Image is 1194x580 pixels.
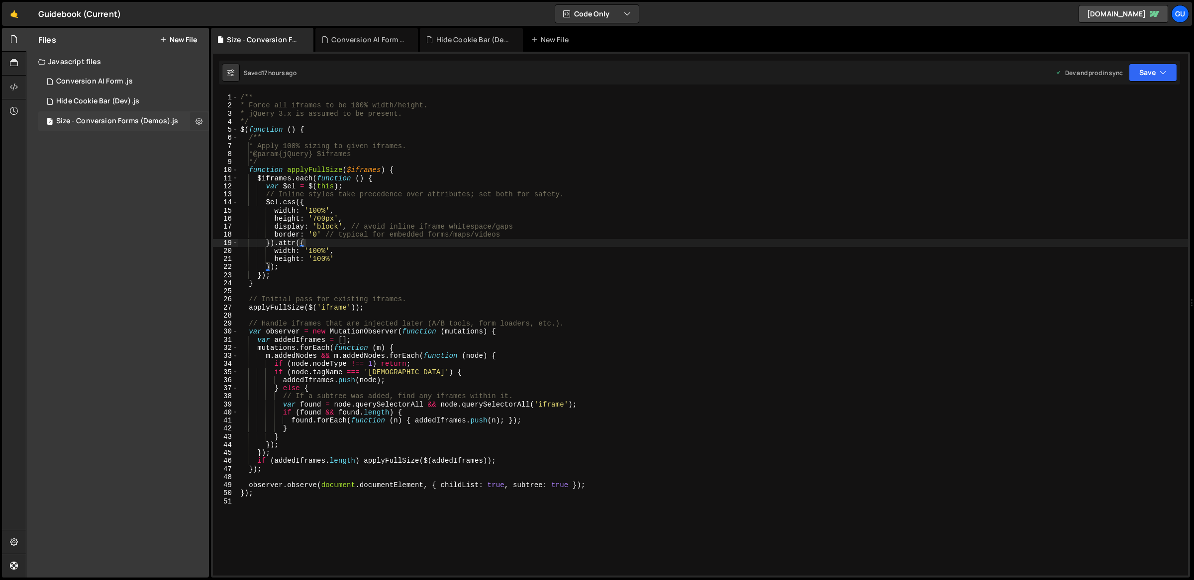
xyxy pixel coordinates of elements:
[213,497,238,505] div: 51
[38,91,209,111] div: 16498/45674.js
[1171,5,1189,23] a: Gu
[213,312,238,320] div: 28
[213,223,238,231] div: 17
[213,158,238,166] div: 9
[213,263,238,271] div: 22
[38,8,121,20] div: Guidebook (Current)
[213,215,238,223] div: 16
[213,465,238,473] div: 47
[213,368,238,376] div: 35
[213,320,238,328] div: 29
[331,35,406,45] div: Conversion AI Form .js
[213,142,238,150] div: 7
[213,150,238,158] div: 8
[213,424,238,432] div: 42
[213,401,238,409] div: 39
[56,117,178,126] div: Size - Conversion Forms (Demos).js
[213,376,238,384] div: 36
[213,93,238,101] div: 1
[213,174,238,182] div: 11
[213,384,238,392] div: 37
[213,198,238,206] div: 14
[213,101,238,109] div: 2
[213,328,238,335] div: 30
[56,97,139,106] div: Hide Cookie Bar (Dev).js
[213,231,238,239] div: 18
[160,36,197,44] button: New File
[213,295,238,303] div: 26
[213,481,238,489] div: 49
[213,207,238,215] div: 15
[213,352,238,360] div: 33
[436,35,511,45] div: Hide Cookie Bar (Dev).js
[213,449,238,457] div: 45
[2,2,26,26] a: 🤙
[38,111,209,131] div: Size - Conversion Forms (Demos).js
[47,118,53,126] span: 2
[213,473,238,481] div: 48
[213,271,238,279] div: 23
[262,69,297,77] div: 17 hours ago
[213,409,238,416] div: 40
[244,69,297,77] div: Saved
[213,190,238,198] div: 13
[531,35,573,45] div: New File
[213,360,238,368] div: 34
[213,433,238,441] div: 43
[213,126,238,134] div: 5
[213,392,238,400] div: 38
[213,344,238,352] div: 32
[1129,64,1177,82] button: Save
[26,52,209,72] div: Javascript files
[38,34,56,45] h2: Files
[213,304,238,312] div: 27
[213,336,238,344] div: 31
[213,239,238,247] div: 19
[213,118,238,126] div: 4
[213,489,238,497] div: 50
[213,457,238,465] div: 46
[213,279,238,287] div: 24
[1079,5,1168,23] a: [DOMAIN_NAME]
[227,35,301,45] div: Size - Conversion Forms (Demos).js
[213,255,238,263] div: 21
[213,247,238,255] div: 20
[213,166,238,174] div: 10
[213,134,238,142] div: 6
[213,110,238,118] div: 3
[1055,69,1123,77] div: Dev and prod in sync
[38,72,209,91] div: Conversion AI Form .js
[213,441,238,449] div: 44
[213,182,238,190] div: 12
[555,5,639,23] button: Code Only
[213,287,238,295] div: 25
[213,416,238,424] div: 41
[56,77,133,86] div: Conversion AI Form .js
